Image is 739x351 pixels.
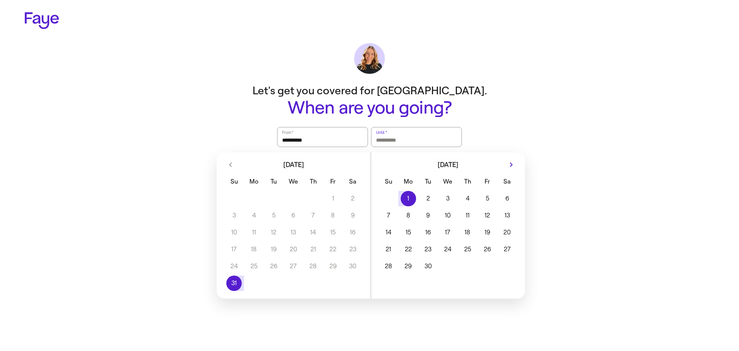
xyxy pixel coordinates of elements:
button: 24 [438,242,458,257]
button: 4 [458,191,477,206]
span: Thursday [304,174,322,189]
button: 5 [478,191,497,206]
button: 20 [497,225,517,240]
span: Wednesday [439,174,457,189]
span: Friday [324,174,342,189]
span: Tuesday [419,174,437,189]
span: Sunday [225,174,243,189]
button: 15 [398,225,418,240]
span: Monday [245,174,263,189]
button: Next month [505,159,517,171]
span: Friday [478,174,497,189]
span: Saturday [344,174,362,189]
button: 22 [398,242,418,257]
button: 29 [398,259,418,274]
button: 11 [458,208,477,223]
span: Sunday [380,174,398,189]
button: 28 [379,259,398,274]
button: 21 [379,242,398,257]
button: 10 [438,208,458,223]
button: 6 [497,191,517,206]
span: Monday [399,174,417,189]
button: 12 [478,208,497,223]
label: Until [375,129,388,136]
button: 13 [497,208,517,223]
span: [DATE] [438,161,458,168]
button: 31 [224,276,244,291]
button: 7 [379,208,398,223]
button: 8 [398,208,418,223]
button: 18 [458,225,477,240]
button: 26 [478,242,497,257]
button: 2 [418,191,438,206]
button: 14 [379,225,398,240]
button: 25 [458,242,477,257]
button: 16 [418,225,438,240]
button: 27 [497,242,517,257]
button: 9 [418,208,438,223]
h1: When are you going? [216,98,523,118]
label: From [281,129,294,136]
span: Thursday [458,174,477,189]
span: Tuesday [264,174,283,189]
span: Wednesday [284,174,303,189]
span: [DATE] [283,161,304,168]
p: Let's get you covered for [GEOGRAPHIC_DATA]. [216,83,523,98]
button: 1 [398,191,418,206]
button: 17 [438,225,458,240]
span: Saturday [498,174,516,189]
button: 23 [418,242,438,257]
button: 19 [478,225,497,240]
button: 3 [438,191,458,206]
button: 30 [418,259,438,274]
